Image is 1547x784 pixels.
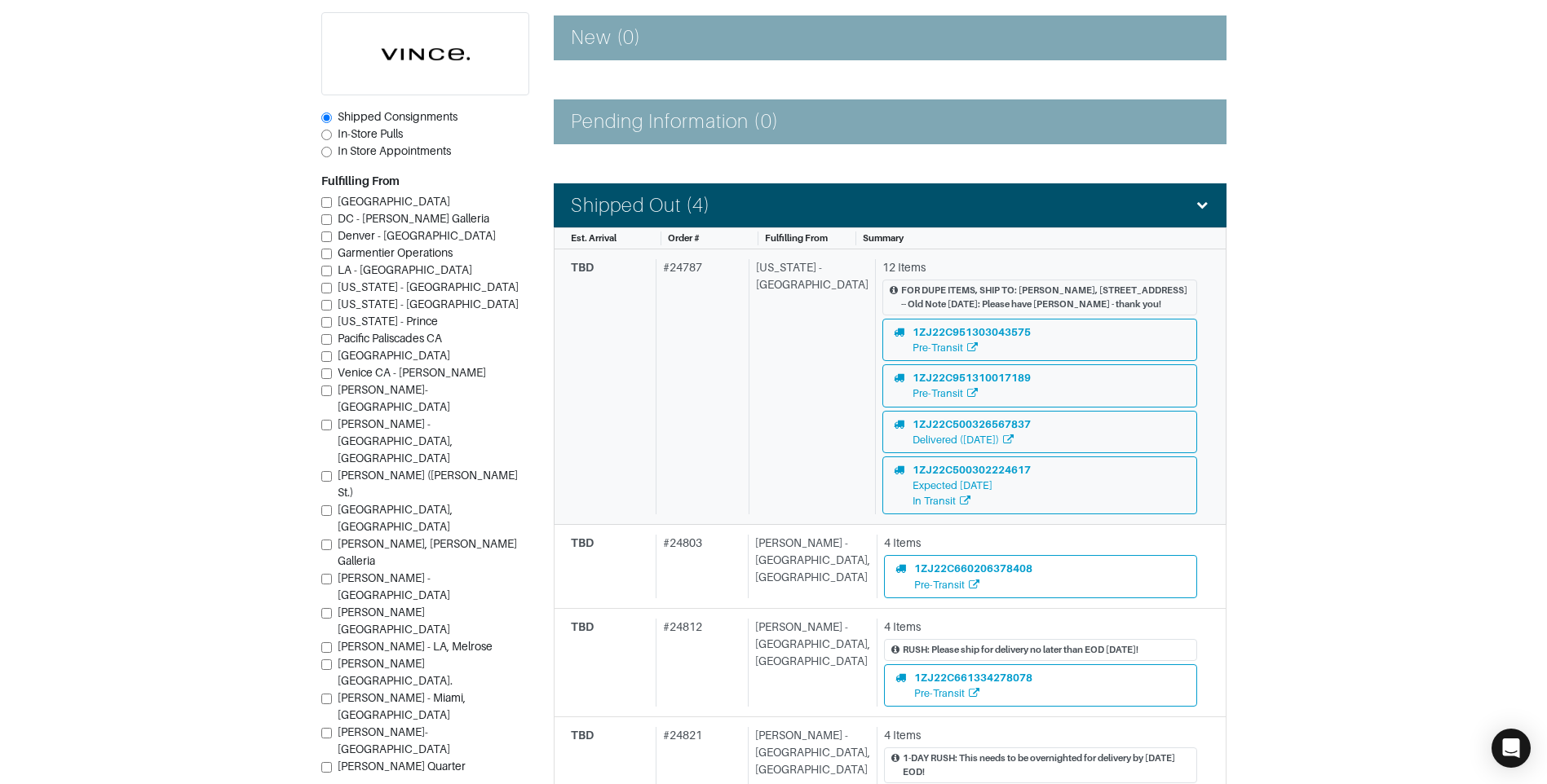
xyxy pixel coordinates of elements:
[321,300,332,311] input: [US_STATE] - [GEOGRAPHIC_DATA]
[338,349,450,362] span: [GEOGRAPHIC_DATA]
[571,536,594,549] span: TBD
[571,26,641,50] h4: New (0)
[321,762,332,773] input: [PERSON_NAME] Quarter
[914,577,1032,592] div: Pre-Transit
[321,574,332,584] input: [PERSON_NAME] - [GEOGRAPHIC_DATA]
[321,266,332,276] input: LA - [GEOGRAPHIC_DATA]
[321,351,332,362] input: [GEOGRAPHIC_DATA]
[338,760,466,773] span: [PERSON_NAME] Quarter
[913,462,1031,478] div: 1ZJ22C500302224617
[913,324,1031,340] div: 1ZJ22C951303043575
[338,417,453,465] span: [PERSON_NAME] - [GEOGRAPHIC_DATA], [GEOGRAPHIC_DATA]
[863,233,904,243] span: Summary
[338,383,450,413] span: [PERSON_NAME]-[GEOGRAPHIC_DATA]
[321,385,332,396] input: [PERSON_NAME]-[GEOGRAPHIC_DATA]
[571,194,711,218] h4: Shipped Out (4)
[903,751,1190,779] div: 1-DAY RUSH: This needs to be overnighted for delivery by [DATE] EOD!
[882,319,1197,361] a: 1ZJ22C951303043575Pre-Transit
[748,535,870,597] div: [PERSON_NAME] - [GEOGRAPHIC_DATA], [GEOGRAPHIC_DATA]
[914,670,1032,685] div: 1ZJ22C661334278078
[571,729,594,742] span: TBD
[884,727,1197,744] div: 4 Items
[321,642,332,653] input: [PERSON_NAME] - LA, Melrose
[321,471,332,482] input: [PERSON_NAME] ([PERSON_NAME] St.)
[338,606,450,636] span: [PERSON_NAME][GEOGRAPHIC_DATA]
[338,110,457,123] span: Shipped Consignments
[338,691,466,721] span: [PERSON_NAME] - Miami, [GEOGRAPHIC_DATA]
[338,332,442,345] span: Pacific Paliscades CA
[321,214,332,225] input: DC - [PERSON_NAME] Galleria
[901,284,1190,311] div: FOR DUPE ITEMS, SHIP TO: [PERSON_NAME], [STREET_ADDRESS] -- Old Note [DATE]: Please have [PERSON_...
[338,657,453,687] span: [PERSON_NAME][GEOGRAPHIC_DATA].
[1492,729,1531,768] div: Open Intercom Messenger
[321,231,332,242] input: Denver - [GEOGRAPHIC_DATA]
[338,315,438,328] span: [US_STATE] - Prince
[321,130,332,140] input: In-Store Pulls
[882,456,1197,515] a: 1ZJ22C500302224617Expected [DATE]In Transit
[913,385,1031,401] div: Pre-Transit
[338,144,451,157] span: In Store Appointments
[321,659,332,670] input: [PERSON_NAME][GEOGRAPHIC_DATA].
[656,619,741,707] div: # 24812
[913,416,1031,432] div: 1ZJ22C500326567837
[321,608,332,619] input: [PERSON_NAME][GEOGRAPHIC_DATA]
[913,340,1031,355] div: Pre-Transit
[884,555,1197,597] a: 1ZJ22C660206378408Pre-Transit
[338,127,403,140] span: In-Store Pulls
[338,246,453,259] span: Garmentier Operations
[884,664,1197,707] a: 1ZJ22C661334278078Pre-Transit
[914,685,1032,701] div: Pre-Transit
[913,493,1031,509] div: In Transit
[321,173,400,190] label: Fulfilling From
[749,259,869,514] div: [US_STATE] - [GEOGRAPHIC_DATA]
[338,195,450,208] span: [GEOGRAPHIC_DATA]
[338,280,519,293] span: [US_STATE] - [GEOGRAPHIC_DATA]
[338,212,489,225] span: DC - [PERSON_NAME] Galleria
[338,640,493,653] span: [PERSON_NAME] - LA, Melrose
[321,505,332,516] input: [GEOGRAPHIC_DATA], [GEOGRAPHIC_DATA]
[321,283,332,293] input: [US_STATE] - [GEOGRAPHIC_DATA]
[321,540,332,550] input: [PERSON_NAME], [PERSON_NAME] Galleria
[338,229,496,242] span: Denver - [GEOGRAPHIC_DATA]
[884,619,1197,636] div: 4 Items
[882,411,1197,453] a: 1ZJ22C500326567837Delivered ([DATE])
[338,571,450,601] span: [PERSON_NAME] - [GEOGRAPHIC_DATA]
[338,725,450,755] span: [PERSON_NAME]- [GEOGRAPHIC_DATA]
[571,233,617,243] span: Est. Arrival
[322,13,528,95] img: cyAkLTq7csKWtL9WARqkkVaF.png
[321,368,332,379] input: Venice CA - [PERSON_NAME]
[338,297,519,311] span: [US_STATE] - [GEOGRAPHIC_DATA]
[338,503,453,533] span: [GEOGRAPHIC_DATA], [GEOGRAPHIC_DATA]
[321,147,332,157] input: In Store Appointments
[571,261,594,274] span: TBD
[884,535,1197,552] div: 4 Items
[338,537,517,567] span: [PERSON_NAME], [PERSON_NAME] Galleria
[321,420,332,430] input: [PERSON_NAME] - [GEOGRAPHIC_DATA], [GEOGRAPHIC_DATA]
[748,619,870,707] div: [PERSON_NAME] - [GEOGRAPHIC_DATA], [GEOGRAPHIC_DATA]
[668,233,700,243] span: Order #
[338,263,472,276] span: LA - [GEOGRAPHIC_DATA]
[913,432,1031,447] div: Delivered ([DATE])
[338,469,518,499] span: [PERSON_NAME] ([PERSON_NAME] St.)
[656,535,741,597] div: # 24803
[571,110,779,134] h4: Pending Information (0)
[321,112,332,123] input: Shipped Consignments
[903,643,1138,657] div: RUSH: Please ship for delivery no later than EOD [DATE]!
[656,259,742,514] div: # 24787
[765,233,828,243] span: Fulfilling From
[338,366,486,379] span: Venice CA - [PERSON_NAME]
[321,334,332,345] input: Pacific Paliscades CA
[321,694,332,704] input: [PERSON_NAME] - Miami, [GEOGRAPHIC_DATA]
[882,259,1197,276] div: 12 Items
[913,478,1031,493] div: Expected [DATE]
[321,249,332,259] input: Garmentier Operations
[914,561,1032,576] div: 1ZJ22C660206378408
[882,364,1197,407] a: 1ZJ22C951310017189Pre-Transit
[913,370,1031,385] div: 1ZJ22C951310017189
[571,620,594,633] span: TBD
[321,317,332,328] input: [US_STATE] - Prince
[321,197,332,208] input: [GEOGRAPHIC_DATA]
[321,728,332,738] input: [PERSON_NAME]- [GEOGRAPHIC_DATA]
